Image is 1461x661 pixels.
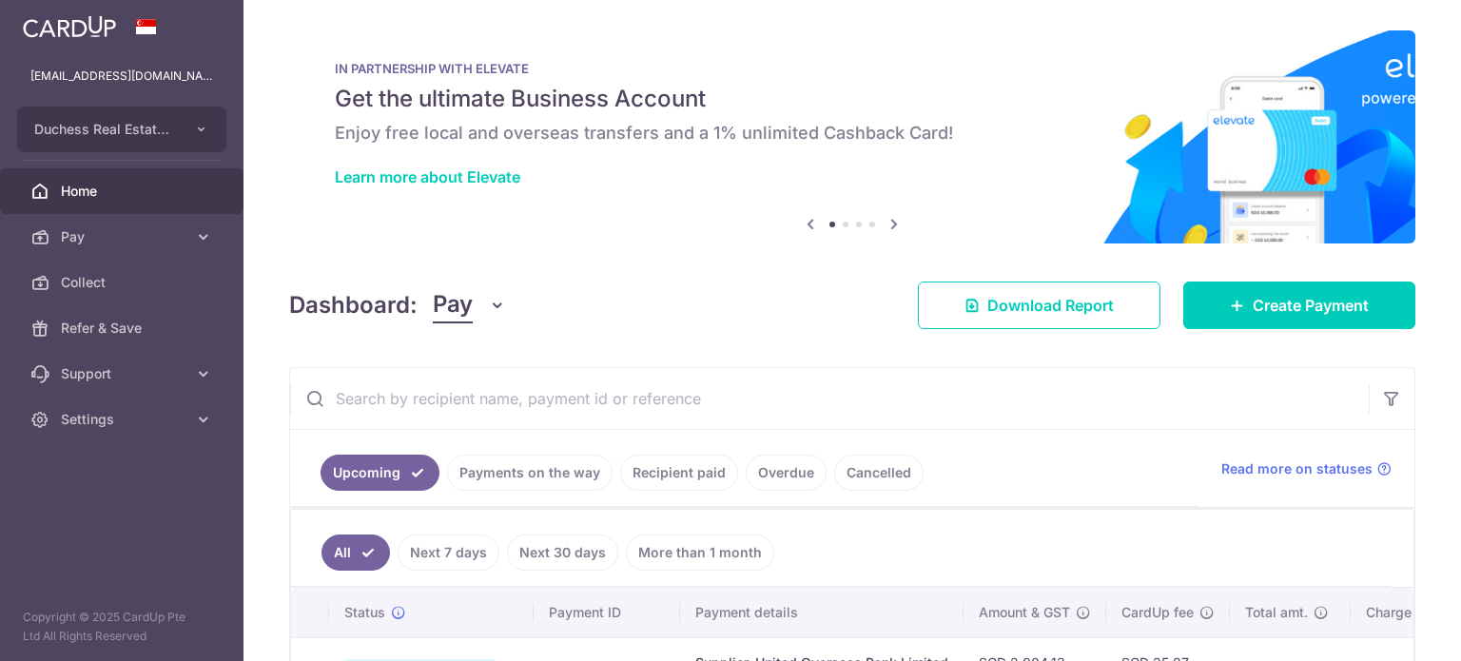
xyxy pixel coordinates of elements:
[61,364,186,383] span: Support
[979,603,1070,622] span: Amount & GST
[534,588,680,637] th: Payment ID
[61,182,186,201] span: Home
[335,122,1370,145] h6: Enjoy free local and overseas transfers and a 1% unlimited Cashback Card!
[335,61,1370,76] p: IN PARTNERSHIP WITH ELEVATE
[680,588,964,637] th: Payment details
[918,282,1160,329] a: Download Report
[61,319,186,338] span: Refer & Save
[1221,459,1373,478] span: Read more on statuses
[34,120,175,139] span: Duchess Real Estate Investment Pte Ltd
[344,603,385,622] span: Status
[30,67,213,86] p: [EMAIL_ADDRESS][DOMAIN_NAME]
[398,535,499,571] a: Next 7 days
[834,455,924,491] a: Cancelled
[1339,604,1442,651] iframe: Opens a widget where you can find more information
[1221,459,1392,478] a: Read more on statuses
[746,455,827,491] a: Overdue
[17,107,226,152] button: Duchess Real Estate Investment Pte Ltd
[620,455,738,491] a: Recipient paid
[626,535,774,571] a: More than 1 month
[335,167,520,186] a: Learn more about Elevate
[321,535,390,571] a: All
[290,368,1369,429] input: Search by recipient name, payment id or reference
[289,30,1415,243] img: Renovation banner
[987,294,1114,317] span: Download Report
[447,455,613,491] a: Payments on the way
[335,84,1370,114] h5: Get the ultimate Business Account
[507,535,618,571] a: Next 30 days
[321,455,439,491] a: Upcoming
[61,273,186,292] span: Collect
[433,287,506,323] button: Pay
[1121,603,1194,622] span: CardUp fee
[61,410,186,429] span: Settings
[433,287,473,323] span: Pay
[1253,294,1369,317] span: Create Payment
[289,288,418,322] h4: Dashboard:
[23,15,116,38] img: CardUp
[1366,603,1444,622] span: Charge date
[1183,282,1415,329] a: Create Payment
[61,227,186,246] span: Pay
[1245,603,1308,622] span: Total amt.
